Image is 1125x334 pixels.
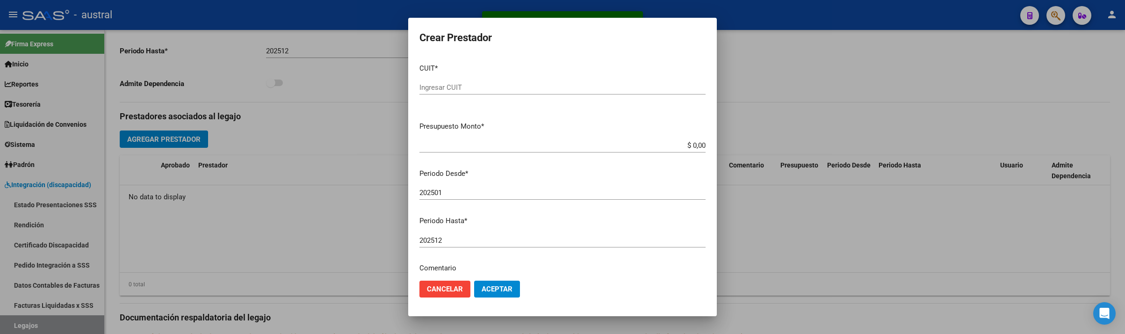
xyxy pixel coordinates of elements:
[482,285,512,293] span: Aceptar
[419,63,706,74] p: CUIT
[419,168,706,179] p: Periodo Desde
[419,29,706,47] h2: Crear Prestador
[419,263,706,274] p: Comentario
[419,281,470,298] button: Cancelar
[1093,302,1116,325] div: Open Intercom Messenger
[419,216,706,226] p: Periodo Hasta
[474,281,520,298] button: Aceptar
[427,285,463,293] span: Cancelar
[419,121,706,132] p: Presupuesto Monto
